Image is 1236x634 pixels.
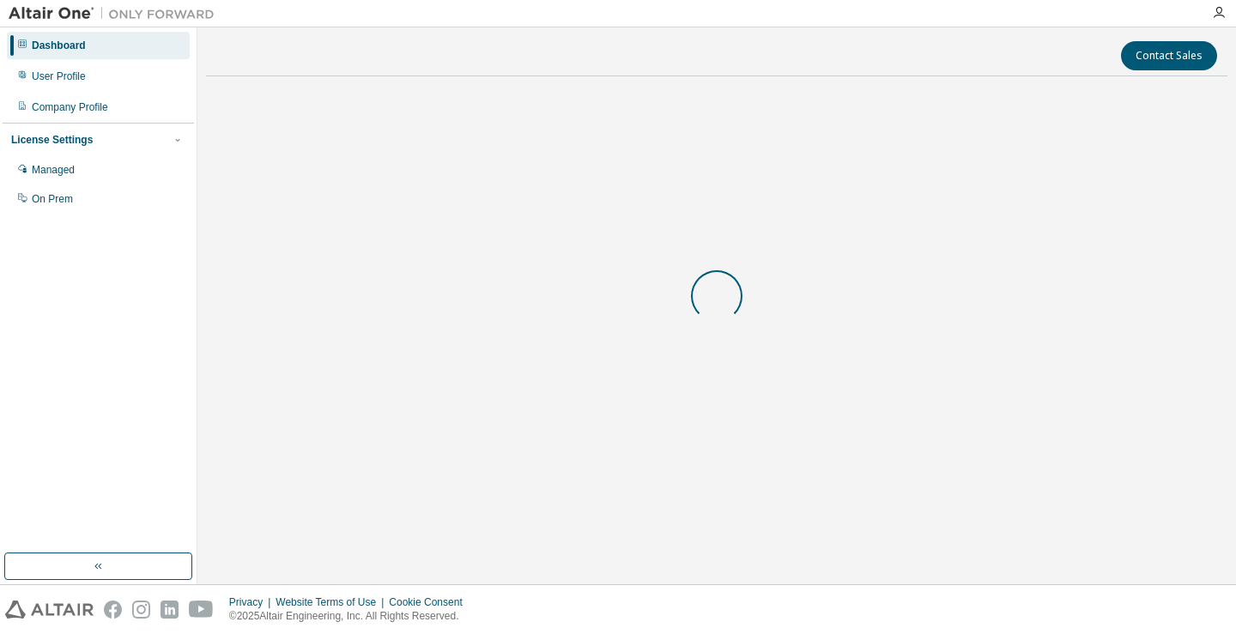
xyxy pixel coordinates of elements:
[11,133,93,147] div: License Settings
[161,601,179,619] img: linkedin.svg
[276,595,389,609] div: Website Terms of Use
[1121,41,1217,70] button: Contact Sales
[229,609,473,624] p: © 2025 Altair Engineering, Inc. All Rights Reserved.
[132,601,150,619] img: instagram.svg
[229,595,276,609] div: Privacy
[32,69,86,83] div: User Profile
[5,601,94,619] img: altair_logo.svg
[9,5,223,22] img: Altair One
[32,100,108,114] div: Company Profile
[32,163,75,177] div: Managed
[389,595,472,609] div: Cookie Consent
[189,601,214,619] img: youtube.svg
[32,192,73,206] div: On Prem
[104,601,122,619] img: facebook.svg
[32,39,86,52] div: Dashboard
